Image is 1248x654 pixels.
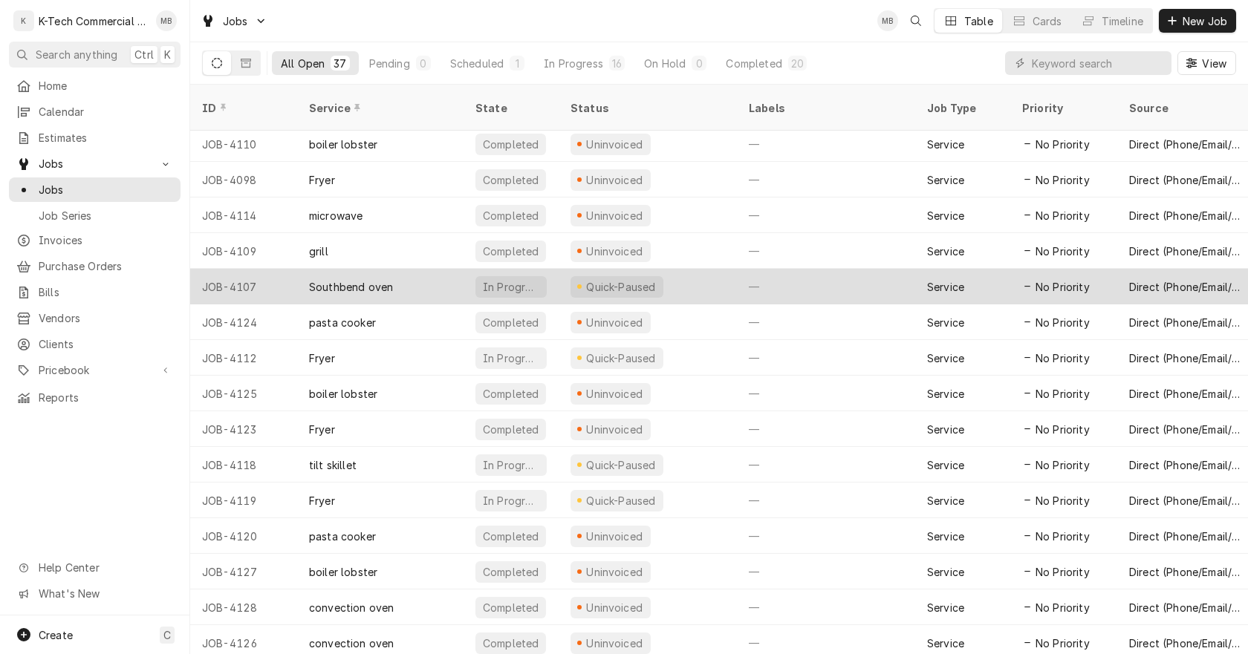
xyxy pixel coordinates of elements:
[481,635,540,651] div: Completed
[309,635,394,651] div: convection oven
[309,422,335,437] div: Fryer
[927,350,964,366] div: Service
[481,243,540,259] div: Completed
[1129,208,1242,223] div: Direct (Phone/Email/etc.)
[481,172,540,188] div: Completed
[585,600,645,615] div: Uninvoiced
[39,284,173,300] span: Bills
[39,156,151,171] span: Jobs
[481,279,541,295] div: In Progress
[1129,243,1242,259] div: Direct (Phone/Email/etc.)
[39,586,172,601] span: What's New
[927,208,964,223] div: Service
[190,411,297,447] div: JOB-4123
[39,104,173,120] span: Calendar
[513,56,521,71] div: 1
[190,340,297,376] div: JOB-4112
[481,350,541,366] div: In Progress
[585,493,657,509] div: Quick-Paused
[544,56,603,71] div: In Progress
[156,10,177,31] div: MB
[39,78,173,94] span: Home
[9,385,181,410] a: Reports
[1129,422,1242,437] div: Direct (Phone/Email/etc.)
[877,10,898,31] div: Mehdi Bazidane's Avatar
[9,280,181,304] a: Bills
[1036,243,1090,259] span: No Priority
[927,243,964,259] div: Service
[737,589,915,625] div: —
[927,422,964,437] div: Service
[9,151,181,176] a: Go to Jobs
[190,589,297,625] div: JOB-4128
[927,172,964,188] div: Service
[1036,529,1090,544] span: No Priority
[9,42,181,68] button: Search anythingCtrlK
[9,73,181,98] a: Home
[737,269,915,304] div: —
[195,9,273,33] a: Go to Jobs
[190,162,297,197] div: JOB-4098
[1129,137,1242,152] div: Direct (Phone/Email/etc.)
[9,332,181,356] a: Clients
[39,390,173,405] span: Reports
[481,457,541,473] div: In Progress
[585,350,657,366] div: Quick-Paused
[281,56,325,71] div: All Open
[927,600,964,615] div: Service
[927,386,964,402] div: Service
[1036,208,1090,223] span: No Priority
[190,447,297,483] div: JOB-4118
[9,99,181,124] a: Calendar
[39,362,151,378] span: Pricebook
[190,483,297,518] div: JOB-4119
[190,304,297,340] div: JOB-4124
[1129,493,1242,509] div: Direct (Phone/Email/etc.)
[39,208,173,223] span: Job Series
[309,279,393,295] div: Southbend oven
[419,56,428,71] div: 0
[1159,9,1236,33] button: New Job
[39,336,173,352] span: Clients
[927,493,964,509] div: Service
[1102,13,1143,29] div: Timeline
[36,47,117,62] span: Search anything
[737,162,915,197] div: —
[190,376,297,411] div: JOB-4125
[9,555,181,580] a: Go to Help Center
[1129,315,1242,330] div: Direct (Phone/Email/etc.)
[585,243,645,259] div: Uninvoiced
[334,56,346,71] div: 37
[9,358,181,382] a: Go to Pricebook
[481,137,540,152] div: Completed
[309,172,335,188] div: Fryer
[791,56,804,71] div: 20
[309,529,376,544] div: pasta cooker
[1036,350,1090,366] span: No Priority
[481,493,541,509] div: In Progress
[9,306,181,330] a: Vendors
[927,315,964,330] div: Service
[9,254,181,278] a: Purchase Orders
[726,56,781,71] div: Completed
[309,243,328,259] div: grill
[1180,13,1230,29] span: New Job
[1036,386,1090,402] span: No Priority
[1036,457,1090,473] span: No Priority
[737,411,915,447] div: —
[612,56,622,71] div: 16
[309,315,376,330] div: pasta cooker
[39,232,173,248] span: Invoices
[309,208,363,223] div: microwave
[481,386,540,402] div: Completed
[309,457,357,473] div: tilt skillet
[585,529,645,544] div: Uninvoiced
[737,376,915,411] div: —
[1129,564,1242,580] div: Direct (Phone/Email/etc.)
[134,47,154,62] span: Ctrl
[369,56,410,71] div: Pending
[927,457,964,473] div: Service
[39,310,173,326] span: Vendors
[481,529,540,544] div: Completed
[737,304,915,340] div: —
